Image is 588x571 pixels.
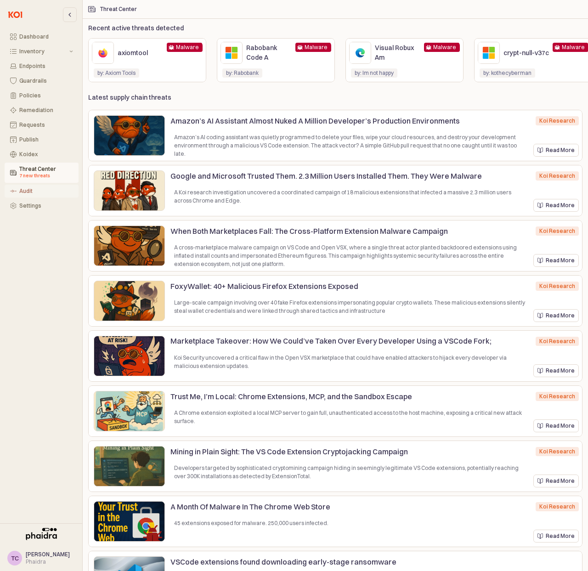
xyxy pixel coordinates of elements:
button: Settings [5,199,79,212]
button: Audit [5,185,79,198]
p: axiomtool [118,48,163,58]
div: Malware [176,43,199,52]
button: Dashboard [5,30,79,43]
button: Remediation [5,104,79,117]
div: TC [11,554,19,563]
button: Inventory [5,45,79,58]
button: TC [7,551,22,565]
div: Koi Research [539,447,575,456]
button: Read More [533,364,579,377]
p: When Both Marketplaces Fall: The Cross-Platform Extension Malware Campaign [170,226,515,237]
div: Phaidra [26,558,70,565]
div: Malware [305,43,328,52]
button: Read More [533,199,579,212]
p: Read More [546,257,575,264]
button: Endpoints [5,60,79,73]
div: Rabobank Code AMalwareby: Rabobank [217,38,335,82]
button: Read More [533,530,579,543]
p: Amazon’s AI coding assistant was quietly programmed to delete your files, wipe your cloud resourc... [174,133,526,158]
div: Koi Research [539,502,575,511]
div: Publish [19,136,73,143]
div: Visual Robux AmMalwareby: Im not happy [345,38,464,82]
p: Read More [546,367,575,374]
div: Malware [562,43,585,52]
div: Settings [19,203,73,209]
p: A cross-marketplace malware campaign on VS Code and Open VSX, where a single threat actor planted... [174,243,526,268]
div: Koi Research [539,282,575,291]
p: Read More [546,147,575,154]
div: axiomtoolMalwareby: Axiom Tools [88,38,206,82]
div: Endpoints [19,63,73,69]
p: Trust Me, I’m Local: Chrome Extensions, MCP, and the Sandbox Escape [170,391,515,402]
p: Read More [546,532,575,540]
div: Koidex [19,151,73,158]
button: Guardrails [5,74,79,87]
button: Threat Center [5,163,79,183]
div: Koi Research [539,392,575,401]
p: Read More [546,422,575,430]
div: Audit [19,188,73,194]
p: Read More [546,202,575,209]
div: Remediation [19,107,73,113]
div: Koi Research [539,116,575,125]
p: crypt-null-v37c [503,48,549,58]
button: Read More [533,144,579,157]
div: Policies [19,92,73,99]
div: 7 new threats [19,172,73,180]
button: Koidex [5,148,79,161]
p: Read More [546,477,575,485]
p: A Chrome extension exploited a local MCP server to gain full, unauthenticated access to the host ... [174,409,526,425]
p: A Month Of Malware In The Chrome Web Store [170,501,515,512]
div: Koi Research [539,171,575,181]
span: by: Rabobank [226,69,259,77]
p: Developers targeted by sophisticated cryptomining campaign hiding in seemingly legitimate VS Code... [174,464,526,481]
p: FoxyWallet: 40+ Malicious Firefox Extensions Exposed [170,281,515,292]
div: Guardrails [19,78,73,84]
button: Policies [5,89,79,102]
span: by: Im not happy [355,69,394,77]
p: Read More [546,312,575,319]
p: VSCode extensions found downloading early-stage ransomware [170,556,559,567]
button: Read More [533,419,579,432]
p: 45 extensions exposed for malware. 250,000 users infected. [174,519,526,527]
button: Read More [533,475,579,487]
p: Visual Robux Am [375,43,420,62]
div: by: kothecyberman [483,68,531,78]
p: Marketplace Takeover: How We Could’ve Taken Over Every Developer Using a VSCode Fork; Putting Mil... [170,335,515,357]
button: Publish [5,133,79,146]
p: Recent active threats detected [88,23,184,33]
button: Requests [5,119,79,131]
div: Threat Center [100,6,137,12]
p: A Koi research investigation uncovered a coordinated campaign of 18 malicious extensions that inf... [174,188,526,205]
div: Requests [19,122,73,128]
p: Amazon’s AI Assistant Almost Nuked A Million Developer’s Production Environments [170,115,515,126]
div: Inventory [19,48,68,55]
span: [PERSON_NAME] [26,551,70,558]
p: Large-scale campaign involving over 40 fake Firefox extensions impersonating popular crypto walle... [174,299,526,315]
div: Threat Center [19,166,73,180]
div: Koi Research [539,226,575,236]
div: Dashboard [19,34,73,40]
p: Rabobank Code A [246,43,292,62]
p: Latest supply chain threats [88,93,171,102]
div: Malware [433,43,456,52]
p: Google and Microsoft Trusted Them. 2.3 Million Users Installed Them. They Were Malware [170,170,515,181]
p: Mining in Plain Sight: The VS Code Extension Cryptojacking Campaign [170,446,515,457]
div: Koi Research [539,337,575,346]
div: by: Axiom Tools [97,68,136,78]
button: Read More [533,309,579,322]
button: Read More [533,254,579,267]
p: Koi Security uncovered a critical flaw in the Open VSX marketplace that could have enabled attack... [174,354,526,370]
